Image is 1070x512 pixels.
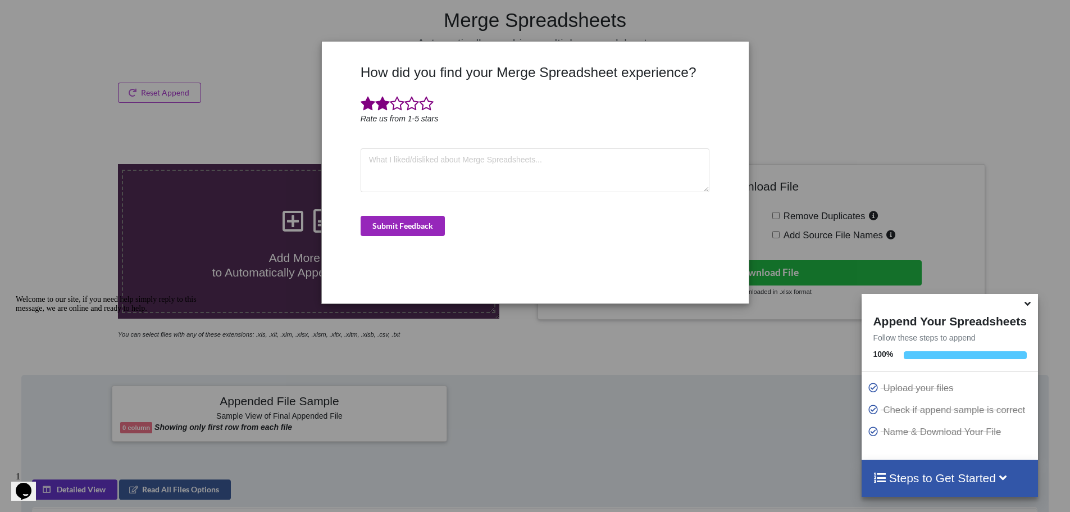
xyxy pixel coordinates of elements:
iframe: chat widget [11,467,47,501]
span: Welcome to our site, if you need help simply reply to this message, we are online and ready to help. [4,4,185,22]
p: Check if append sample is correct [867,403,1035,417]
iframe: chat widget [11,291,213,461]
button: Submit Feedback [361,216,445,236]
p: Name & Download Your File [867,425,1035,439]
p: Follow these steps to append [862,332,1037,343]
h4: Steps to Get Started [873,471,1026,485]
h4: Append Your Spreadsheets [862,311,1037,328]
i: Rate us from 1-5 stars [361,114,439,123]
p: Upload your files [867,381,1035,395]
b: 100 % [873,350,893,359]
h3: How did you find your Merge Spreadsheet experience? [361,64,710,80]
div: Welcome to our site, if you need help simply reply to this message, we are online and ready to help. [4,4,207,22]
